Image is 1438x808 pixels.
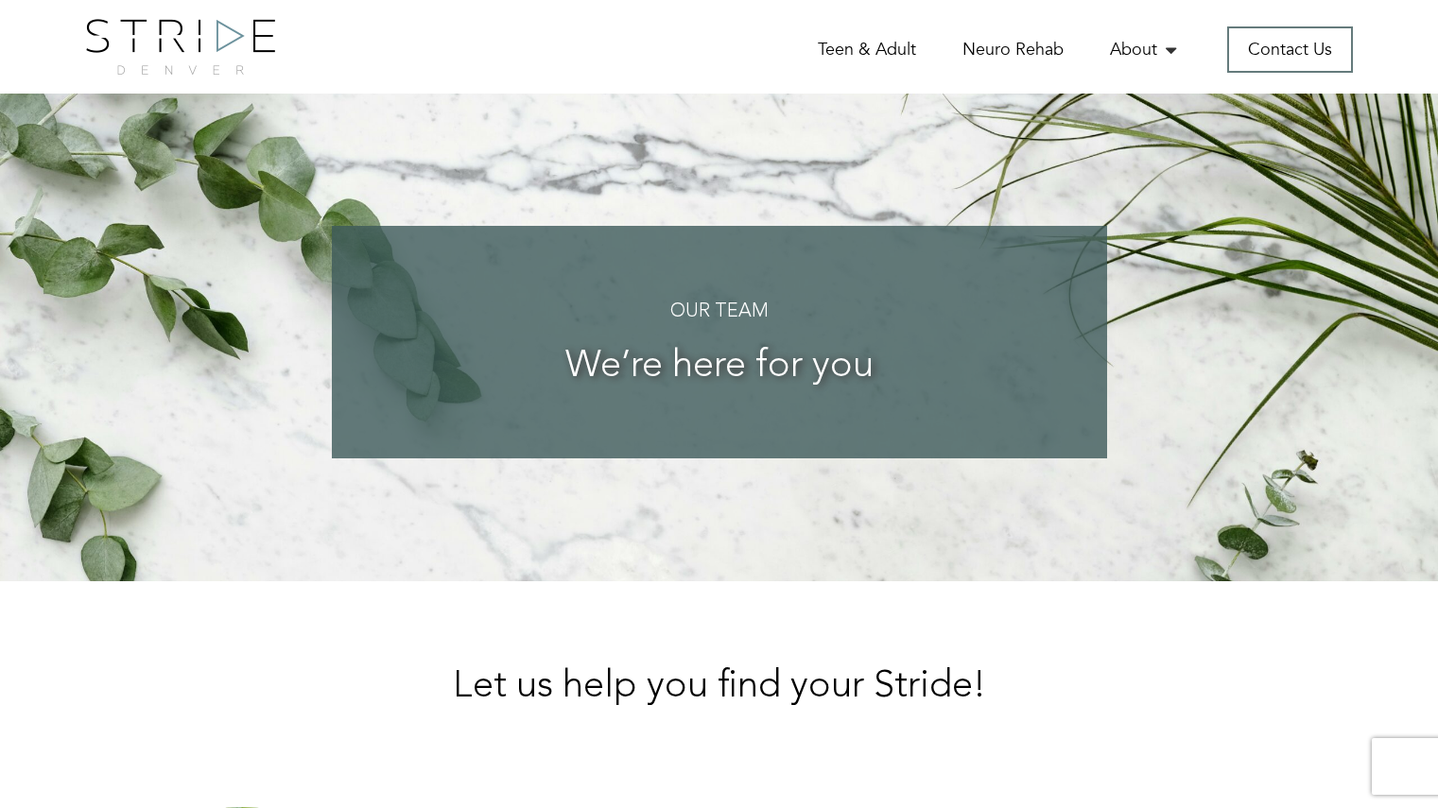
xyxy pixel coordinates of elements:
[962,38,1064,61] a: Neuro Rehab
[370,346,1069,387] h3: We’re here for you
[1110,38,1181,61] a: About
[86,19,275,75] img: logo.png
[818,38,916,61] a: Teen & Adult
[370,301,1069,322] h4: Our Team
[1227,26,1353,73] a: Contact Us
[86,666,1353,708] h2: Let us help you find your Stride!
